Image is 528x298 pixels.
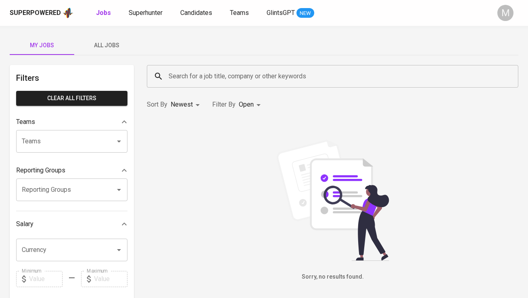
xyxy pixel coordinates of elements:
[16,117,35,127] p: Teams
[296,9,314,17] span: NEW
[147,273,518,281] h6: Sorry, no results found.
[23,93,121,103] span: Clear All filters
[16,114,127,130] div: Teams
[267,9,295,17] span: GlintsGPT
[171,97,202,112] div: Newest
[113,184,125,195] button: Open
[129,8,164,18] a: Superhunter
[180,8,214,18] a: Candidates
[230,8,250,18] a: Teams
[171,100,193,109] p: Newest
[239,101,254,108] span: Open
[267,8,314,18] a: GlintsGPT NEW
[212,100,236,109] p: Filter By
[113,136,125,147] button: Open
[96,9,111,17] b: Jobs
[180,9,212,17] span: Candidates
[16,216,127,232] div: Salary
[230,9,249,17] span: Teams
[16,219,33,229] p: Salary
[16,71,127,84] h6: Filters
[239,97,263,112] div: Open
[272,140,393,261] img: file_searching.svg
[113,244,125,256] button: Open
[63,7,73,19] img: app logo
[147,100,167,109] p: Sort By
[29,271,63,287] input: Value
[15,40,69,50] span: My Jobs
[96,8,113,18] a: Jobs
[10,7,73,19] a: Superpoweredapp logo
[79,40,134,50] span: All Jobs
[10,8,61,18] div: Superpowered
[94,271,127,287] input: Value
[129,9,163,17] span: Superhunter
[497,5,513,21] div: M
[16,91,127,106] button: Clear All filters
[16,166,65,175] p: Reporting Groups
[16,162,127,178] div: Reporting Groups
